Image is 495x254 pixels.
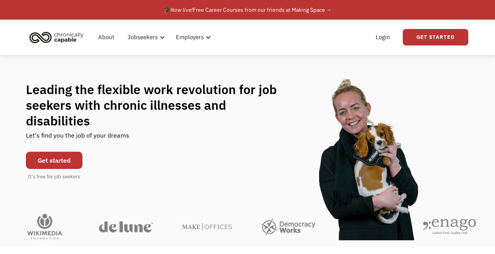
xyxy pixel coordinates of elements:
div: Let's find you the job of your dreams [26,129,129,148]
h1: Leading the flexible work revolution for job seekers with chronic illnesses and disabilities [26,82,292,129]
a: Login [371,25,395,50]
img: Chronically Capable logo [27,29,86,46]
a: About [93,25,119,50]
div: Employers [176,33,204,42]
a: Get Started [403,29,468,45]
a: Get started [26,152,82,169]
div: Jobseekers [128,33,158,42]
em: Now live! [170,6,193,13]
a: home [27,29,90,46]
div: 🎓 Free Career Courses from our friends at Making Space → [164,5,332,15]
div: Jobseekers [123,25,167,50]
div: It's free for job seekers [28,173,80,181]
div: Employers [171,25,213,50]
